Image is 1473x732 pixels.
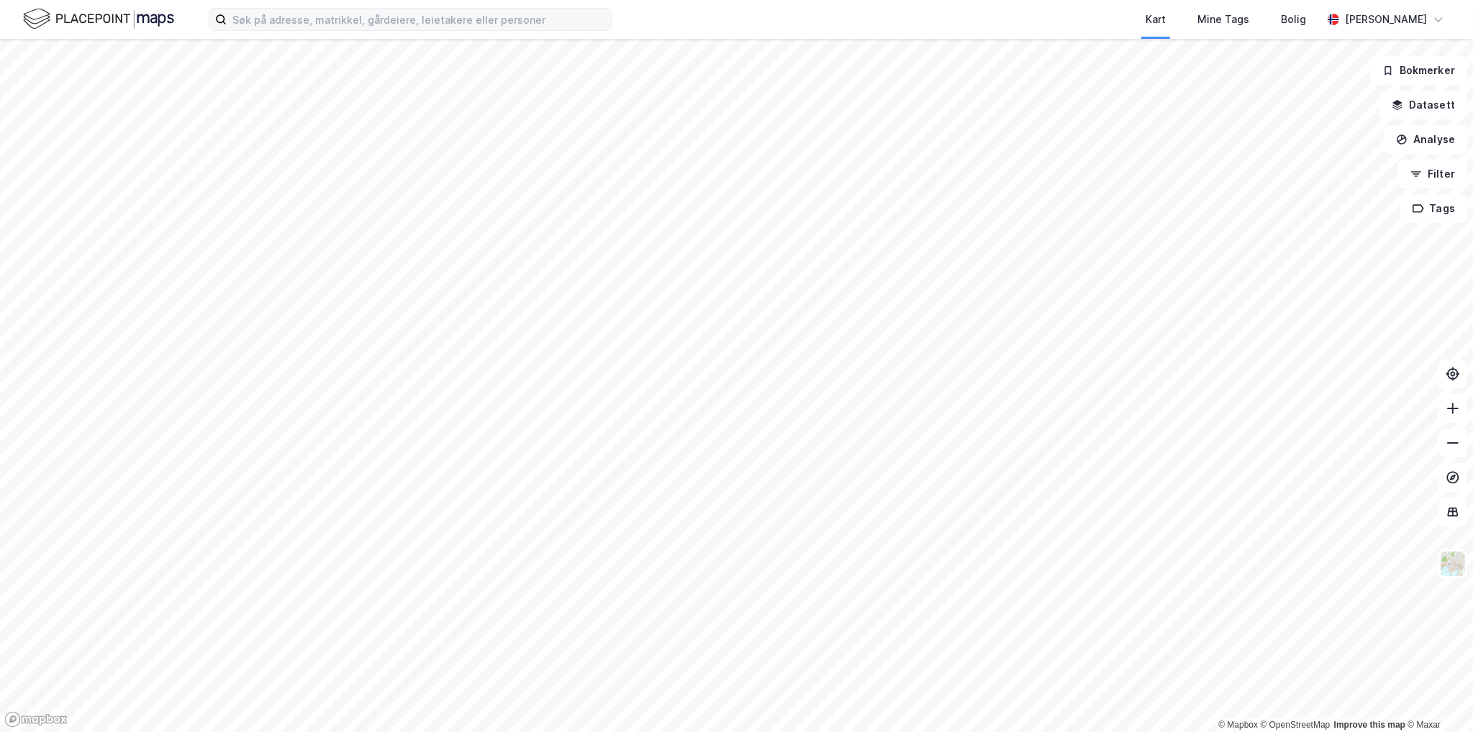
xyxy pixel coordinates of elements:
[1345,11,1427,28] div: [PERSON_NAME]
[1261,720,1331,730] a: OpenStreetMap
[1197,11,1249,28] div: Mine Tags
[1218,720,1258,730] a: Mapbox
[1401,663,1473,732] iframe: Chat Widget
[1384,125,1467,154] button: Analyse
[1146,11,1166,28] div: Kart
[1400,194,1467,223] button: Tags
[227,9,611,30] input: Søk på adresse, matrikkel, gårdeiere, leietakere eller personer
[1439,550,1467,577] img: Z
[23,6,174,32] img: logo.f888ab2527a4732fd821a326f86c7f29.svg
[1334,720,1405,730] a: Improve this map
[1281,11,1306,28] div: Bolig
[1398,160,1467,188] button: Filter
[1379,91,1467,119] button: Datasett
[1370,56,1467,85] button: Bokmerker
[4,711,68,728] a: Mapbox homepage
